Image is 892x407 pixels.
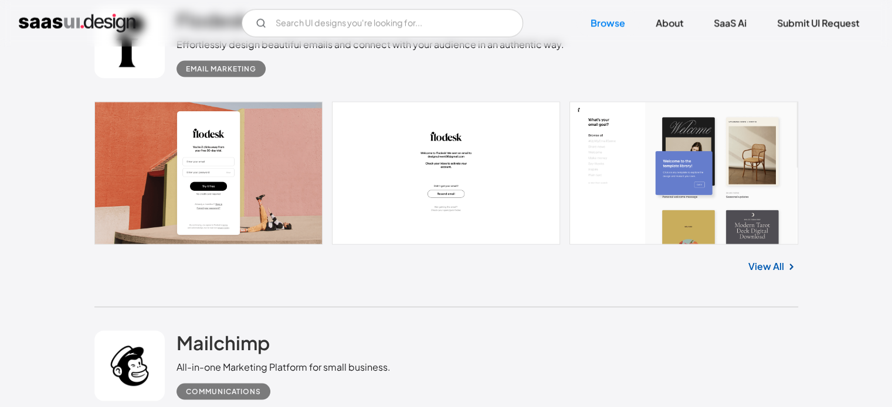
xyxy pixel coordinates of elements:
[642,11,697,36] a: About
[242,9,523,37] form: Email Form
[763,11,873,36] a: Submit UI Request
[19,14,135,33] a: home
[177,360,391,374] div: All-in-one Marketing Platform for small business.
[177,331,270,354] h2: Mailchimp
[576,11,639,36] a: Browse
[177,331,270,360] a: Mailchimp
[748,259,784,273] a: View All
[186,62,256,76] div: Email Marketing
[700,11,761,36] a: SaaS Ai
[186,385,261,399] div: Communications
[242,9,523,37] input: Search UI designs you're looking for...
